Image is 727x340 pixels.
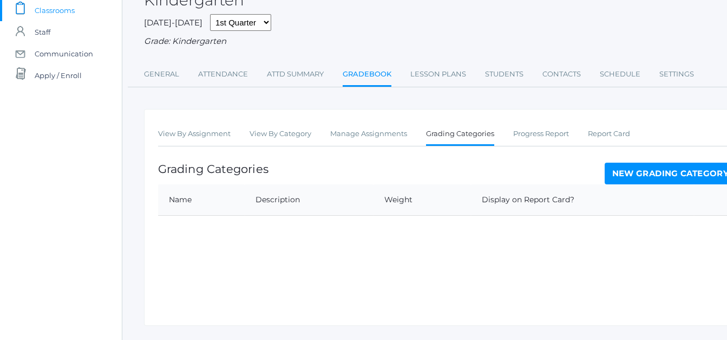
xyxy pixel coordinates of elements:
a: Grading Categories [426,123,494,146]
a: Manage Assignments [330,123,407,145]
a: Progress Report [513,123,569,145]
a: View By Category [250,123,311,145]
a: Schedule [600,63,640,85]
span: Apply / Enroll [35,65,82,86]
a: Gradebook [343,63,391,87]
span: [DATE]-[DATE] [144,17,202,28]
a: Attd Summary [267,63,324,85]
th: Name [158,184,245,216]
a: Lesson Plans [410,63,466,85]
th: Weight [374,184,471,216]
span: Staff [35,21,50,43]
a: Students [485,63,523,85]
a: Report Card [588,123,630,145]
h1: Grading Categories [158,163,268,175]
a: View By Assignment [158,123,231,145]
a: General [144,63,179,85]
th: Description [245,184,374,216]
a: Settings [659,63,694,85]
span: Communication [35,43,93,65]
a: Attendance [198,63,248,85]
a: Contacts [542,63,581,85]
th: Display on Report Card? [471,184,694,216]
